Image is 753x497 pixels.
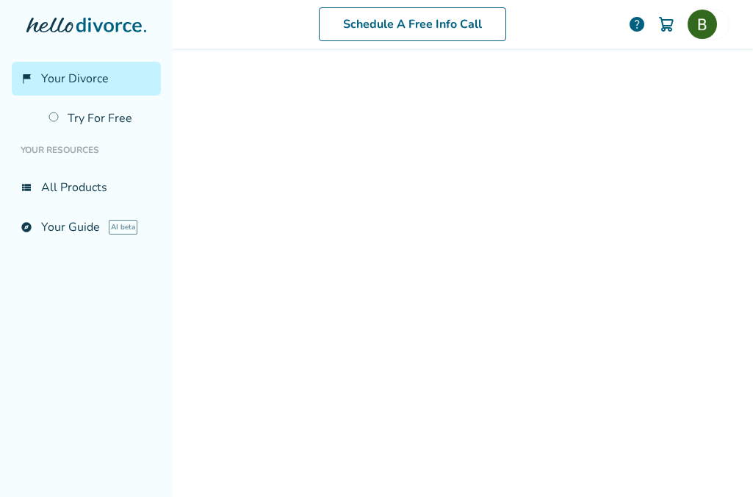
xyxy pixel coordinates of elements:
[21,73,32,85] span: flag_2
[657,15,675,33] img: Cart
[41,71,109,87] span: Your Divorce
[12,62,161,96] a: flag_2Your Divorce
[688,10,717,39] img: Bryon
[12,135,161,165] li: Your Resources
[109,220,137,235] span: AI beta
[628,15,646,33] a: help
[40,101,161,135] a: Try For Free
[319,7,506,41] a: Schedule A Free Info Call
[12,210,161,244] a: exploreYour GuideAI beta
[12,171,161,204] a: view_listAll Products
[21,221,32,233] span: explore
[21,182,32,193] span: view_list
